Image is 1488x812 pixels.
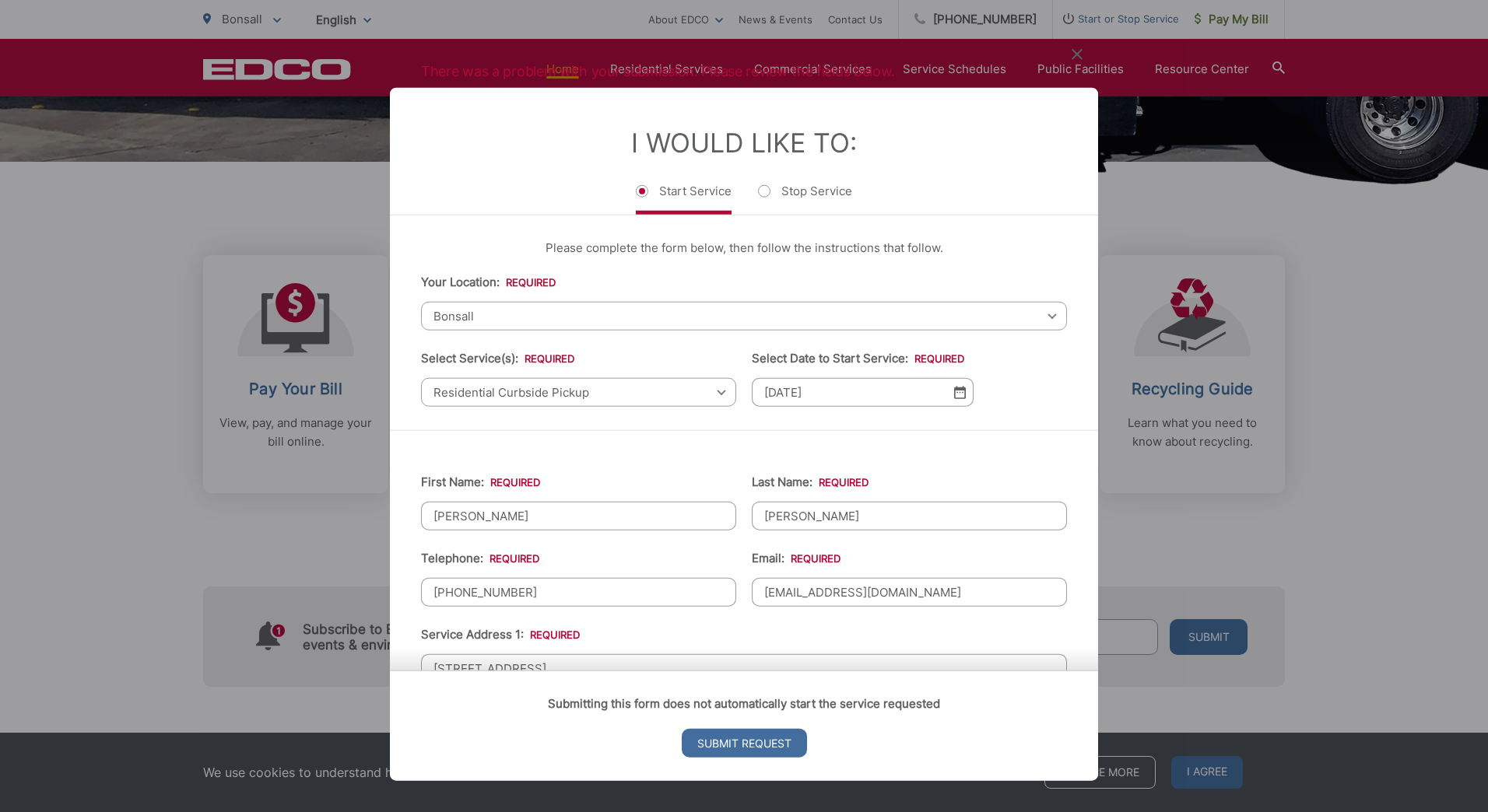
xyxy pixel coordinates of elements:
[390,32,1098,88] h2: There was a problem with your submission. Please review the fields below.
[636,184,732,215] label: Start Service
[421,551,539,565] label: Telephone:
[421,352,574,366] label: Select Service(s):
[421,378,736,407] span: Residential Curbside Pickup
[752,378,974,407] input: Select date
[758,184,852,215] label: Stop Service
[954,386,966,399] img: Select date
[752,551,841,565] label: Email:
[682,728,807,757] input: Submit Request
[752,475,869,489] label: Last Name:
[421,239,1067,257] p: Please complete the form below, then follow the instructions that follow.
[421,302,1067,331] span: Bonsall
[421,275,556,289] label: Your Location:
[421,475,540,489] label: First Name:
[631,127,857,159] label: I Would Like To:
[548,695,940,710] strong: Submitting this form does not automatically start the service requested
[421,628,580,642] label: Service Address 1:
[752,352,964,366] label: Select Date to Start Service:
